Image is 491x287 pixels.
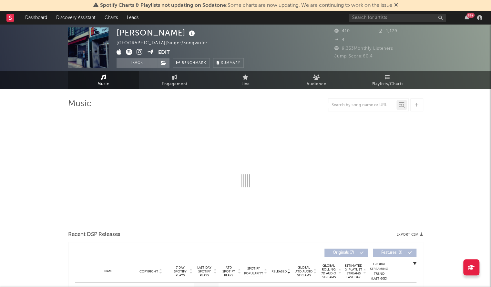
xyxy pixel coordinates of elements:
[377,251,407,255] span: Features ( 0 )
[373,249,416,257] button: Features(0)
[196,266,213,277] span: Last Day Spotify Plays
[158,49,170,57] button: Edit
[329,251,358,255] span: Originals ( 7 )
[122,11,143,24] a: Leads
[324,249,368,257] button: Originals(7)
[172,266,189,277] span: 7 Day Spotify Plays
[68,71,139,89] a: Music
[21,11,52,24] a: Dashboard
[52,11,100,24] a: Discovery Assistant
[295,266,313,277] span: Global ATD Audio Streams
[97,80,109,88] span: Music
[352,71,423,89] a: Playlists/Charts
[281,71,352,89] a: Audience
[210,71,281,89] a: Live
[220,266,237,277] span: ATD Spotify Plays
[466,13,475,18] div: 99 +
[117,39,215,47] div: [GEOGRAPHIC_DATA] | Singer/Songwriter
[182,59,206,67] span: Benchmark
[320,264,338,279] span: Global Rolling 7D Audio Streams
[100,3,392,8] span: : Some charts are now updating. We are continuing to work on the issue
[334,46,393,51] span: 9,353 Monthly Listeners
[117,27,197,38] div: [PERSON_NAME]
[100,3,226,8] span: Spotify Charts & Playlists not updating on Sodatone
[241,80,250,88] span: Live
[334,38,345,42] span: 4
[221,61,240,65] span: Summary
[117,58,157,68] button: Track
[307,80,326,88] span: Audience
[68,231,120,239] span: Recent DSP Releases
[379,29,397,33] span: 1,179
[162,80,188,88] span: Engagement
[334,29,350,33] span: 410
[396,233,423,237] button: Export CSV
[370,262,389,281] div: Global Streaming Trend (Last 60D)
[173,58,210,68] a: Benchmark
[88,269,130,274] div: Name
[345,264,363,279] span: Estimated % Playlist Streams Last Day
[100,11,122,24] a: Charts
[394,3,398,8] span: Dismiss
[139,270,158,273] span: Copyright
[271,270,287,273] span: Released
[244,266,263,276] span: Spotify Popularity
[213,58,244,68] button: Summary
[139,71,210,89] a: Engagement
[328,103,396,108] input: Search by song name or URL
[334,54,373,58] span: Jump Score: 60.4
[465,15,469,20] button: 99+
[372,80,404,88] span: Playlists/Charts
[349,14,446,22] input: Search for artists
